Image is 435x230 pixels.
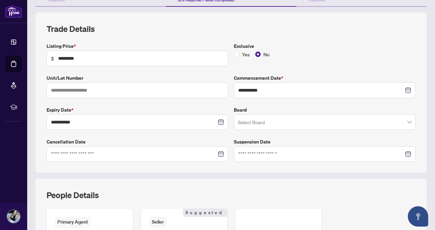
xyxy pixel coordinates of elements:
[51,55,54,62] span: $
[149,217,167,227] span: Seller
[234,74,416,82] label: Commencement Date
[5,5,22,18] img: logo
[234,42,416,50] label: Exclusive
[47,106,228,114] label: Expiry Date
[47,42,228,50] label: Listing Price
[47,190,99,200] h2: People Details
[55,217,91,227] span: Primary Agent
[47,138,228,146] label: Cancellation Date
[47,74,228,82] label: Unit/Lot Number
[183,209,227,217] span: Suggested
[234,106,416,114] label: Board
[234,138,416,146] label: Suspension Date
[47,23,416,34] h2: Trade Details
[408,206,428,227] button: Open asap
[7,210,20,223] img: Profile Icon
[261,51,272,58] span: No
[239,51,253,58] span: Yes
